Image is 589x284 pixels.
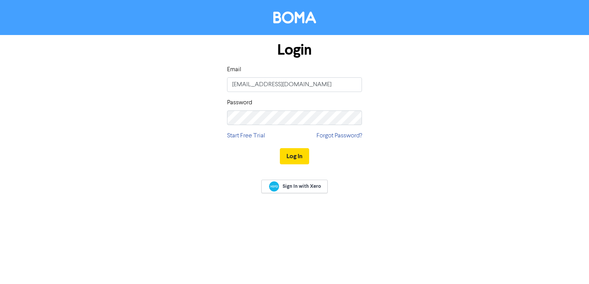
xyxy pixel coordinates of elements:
[269,181,279,192] img: Xero logo
[550,247,589,284] iframe: Chat Widget
[283,183,321,190] span: Sign In with Xero
[227,41,362,59] h1: Login
[280,148,309,164] button: Log In
[273,12,316,23] img: BOMA Logo
[227,98,252,107] label: Password
[261,180,328,193] a: Sign In with Xero
[227,131,265,140] a: Start Free Trial
[227,65,241,74] label: Email
[316,131,362,140] a: Forgot Password?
